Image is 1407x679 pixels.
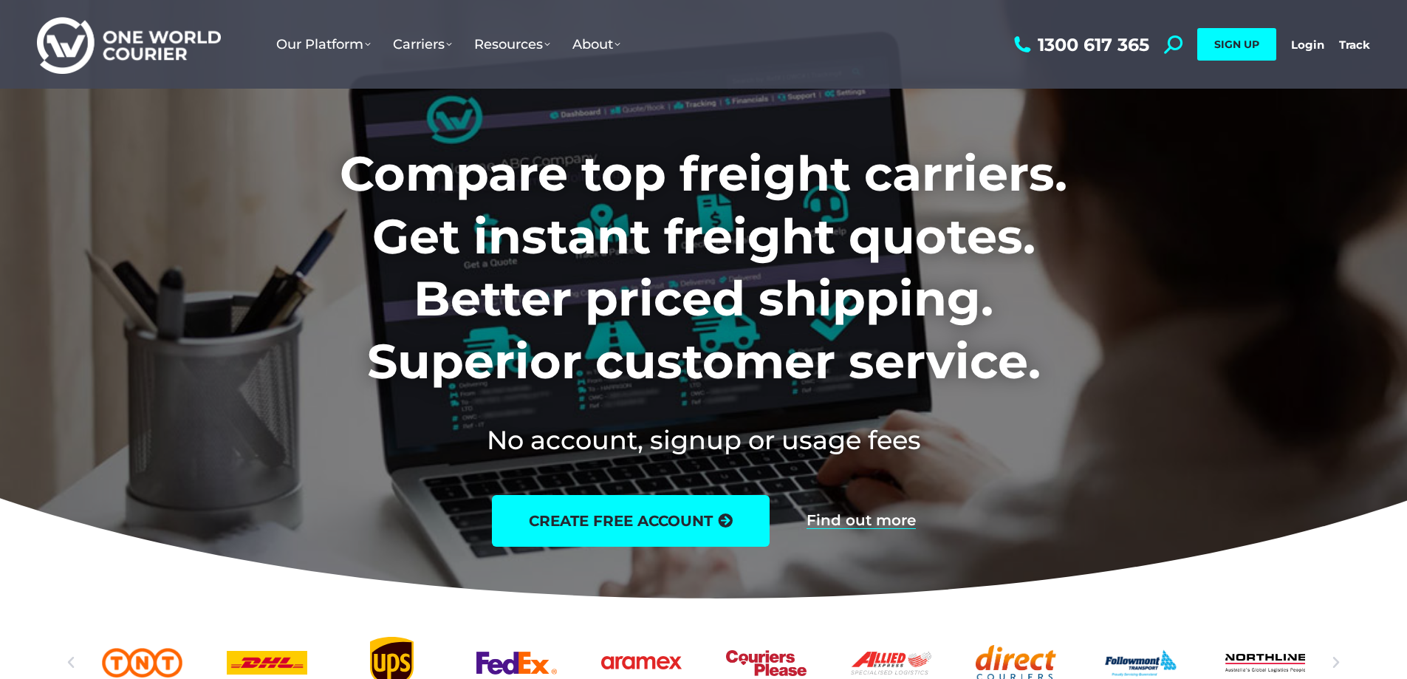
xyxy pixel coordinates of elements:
a: Find out more [807,513,916,529]
span: Carriers [393,36,452,52]
span: Resources [474,36,550,52]
a: Login [1291,38,1324,52]
a: Resources [463,21,561,67]
a: Carriers [382,21,463,67]
span: SIGN UP [1214,38,1259,51]
a: create free account [492,495,770,547]
h1: Compare top freight carriers. Get instant freight quotes. Better priced shipping. Superior custom... [242,143,1165,392]
img: One World Courier [37,15,221,75]
span: Our Platform [276,36,371,52]
a: About [561,21,631,67]
a: 1300 617 365 [1010,35,1149,54]
a: SIGN UP [1197,28,1276,61]
span: About [572,36,620,52]
h2: No account, signup or usage fees [242,422,1165,458]
a: Our Platform [265,21,382,67]
a: Track [1339,38,1370,52]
